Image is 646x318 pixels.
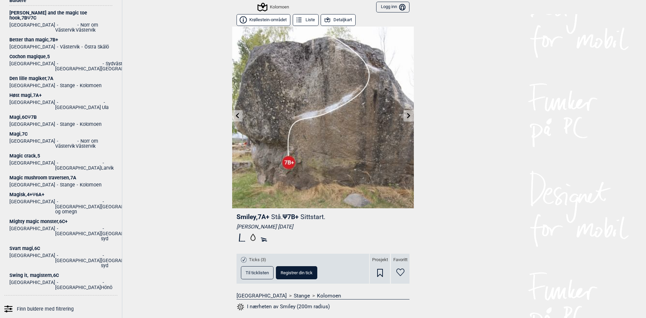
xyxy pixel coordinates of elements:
li: [GEOGRAPHIC_DATA] [9,182,55,187]
li: Kolomoen [75,83,102,88]
li: Västervik [55,23,76,33]
li: Stange [55,182,75,187]
div: Mighty magic monster , 6C+ [9,219,112,224]
button: Logg inn [376,2,409,13]
div: Magi , 6C 7B [9,115,112,120]
li: [GEOGRAPHIC_DATA] [9,199,55,214]
li: Östra Skälö [80,44,109,49]
li: Kolomoen [75,182,102,187]
div: Magisk , 4+ 6A+ [9,192,112,197]
span: Registrer din tick [281,271,313,275]
div: Cochon magique , 5 [9,54,112,59]
div: Magic crack , 5 [9,153,112,158]
li: [GEOGRAPHIC_DATA] [9,44,55,49]
li: Larvik [101,161,114,171]
li: [GEOGRAPHIC_DATA] [9,61,55,71]
span: Ψ [27,15,31,21]
img: Smiley [232,27,414,208]
a: Finn buldere med filtrering [4,304,117,314]
li: [GEOGRAPHIC_DATA] [9,122,55,127]
div: Kolomoen [258,3,289,11]
span: Til ticklisten [246,271,269,275]
li: [GEOGRAPHIC_DATA] [9,280,55,290]
li: [GEOGRAPHIC_DATA] [9,253,55,268]
li: Norr om Västervik [76,139,112,149]
li: [GEOGRAPHIC_DATA] [9,226,55,241]
a: [GEOGRAPHIC_DATA] [237,292,287,299]
span: Ψ [28,114,31,120]
li: [GEOGRAPHIC_DATA] [9,83,55,88]
div: Swing it, magistern , 6C [9,273,112,278]
div: Svart magi , 6C [9,246,112,251]
li: [GEOGRAPHIC_DATA] og omegn [55,199,101,214]
button: Til ticklisten [241,266,274,279]
div: Better than magic , 7B+ [9,37,112,42]
p: Sittstart. [300,213,325,221]
p: Stå. [271,213,283,221]
li: [GEOGRAPHIC_DATA] [55,253,101,268]
div: Magic mushroom traversen , 7A [9,175,112,180]
li: [GEOGRAPHIC_DATA] [9,161,55,171]
button: Krøllestein-området [237,14,290,26]
li: Sydvästra [GEOGRAPHIC_DATA] [101,61,147,71]
li: Ula [102,100,112,110]
li: Hönö [101,280,112,290]
li: [GEOGRAPHIC_DATA] [101,199,147,214]
li: [GEOGRAPHIC_DATA] [9,100,55,110]
button: Detaljkart [321,14,356,26]
li: [GEOGRAPHIC_DATA] [55,280,101,290]
button: Registrer din tick [276,266,317,279]
span: Finn buldere med filtrering [17,304,74,314]
div: Den lille magiker , 7A [9,76,112,81]
nav: > > [237,292,409,299]
span: Favoritt [393,257,407,263]
button: Liste [293,14,319,26]
span: Ψ [32,192,36,197]
li: [GEOGRAPHIC_DATA] [55,61,101,71]
div: [PERSON_NAME] [DATE] [237,223,409,230]
a: Kolomoen [317,292,341,299]
div: Magi , 7C [9,132,112,137]
span: Ψ 7B+ [283,213,325,221]
div: Høst magi , 7A+ [9,93,112,98]
div: [PERSON_NAME] and the magic toe hook , 7B 7C [9,10,112,21]
li: [GEOGRAPHIC_DATA] syd [101,226,147,241]
li: Norr om Västervik [76,23,112,33]
li: [GEOGRAPHIC_DATA] [55,100,102,110]
li: [GEOGRAPHIC_DATA] syd [101,253,147,268]
li: Västervik [55,139,76,149]
li: Stange [55,122,75,127]
a: Stange [294,292,310,299]
li: Kolomoen [75,122,102,127]
span: Ticks (3) [249,257,266,263]
li: [GEOGRAPHIC_DATA] [9,23,55,33]
span: Smiley , 7A+ [237,213,270,221]
li: [GEOGRAPHIC_DATA] [9,139,55,149]
li: Stange [55,83,75,88]
div: Prosjekt [370,254,390,284]
li: Västervik [55,44,80,49]
li: [GEOGRAPHIC_DATA] [55,161,101,171]
button: I nærheten av Smiley (200m radius) [237,303,330,311]
li: [GEOGRAPHIC_DATA] [55,226,101,241]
